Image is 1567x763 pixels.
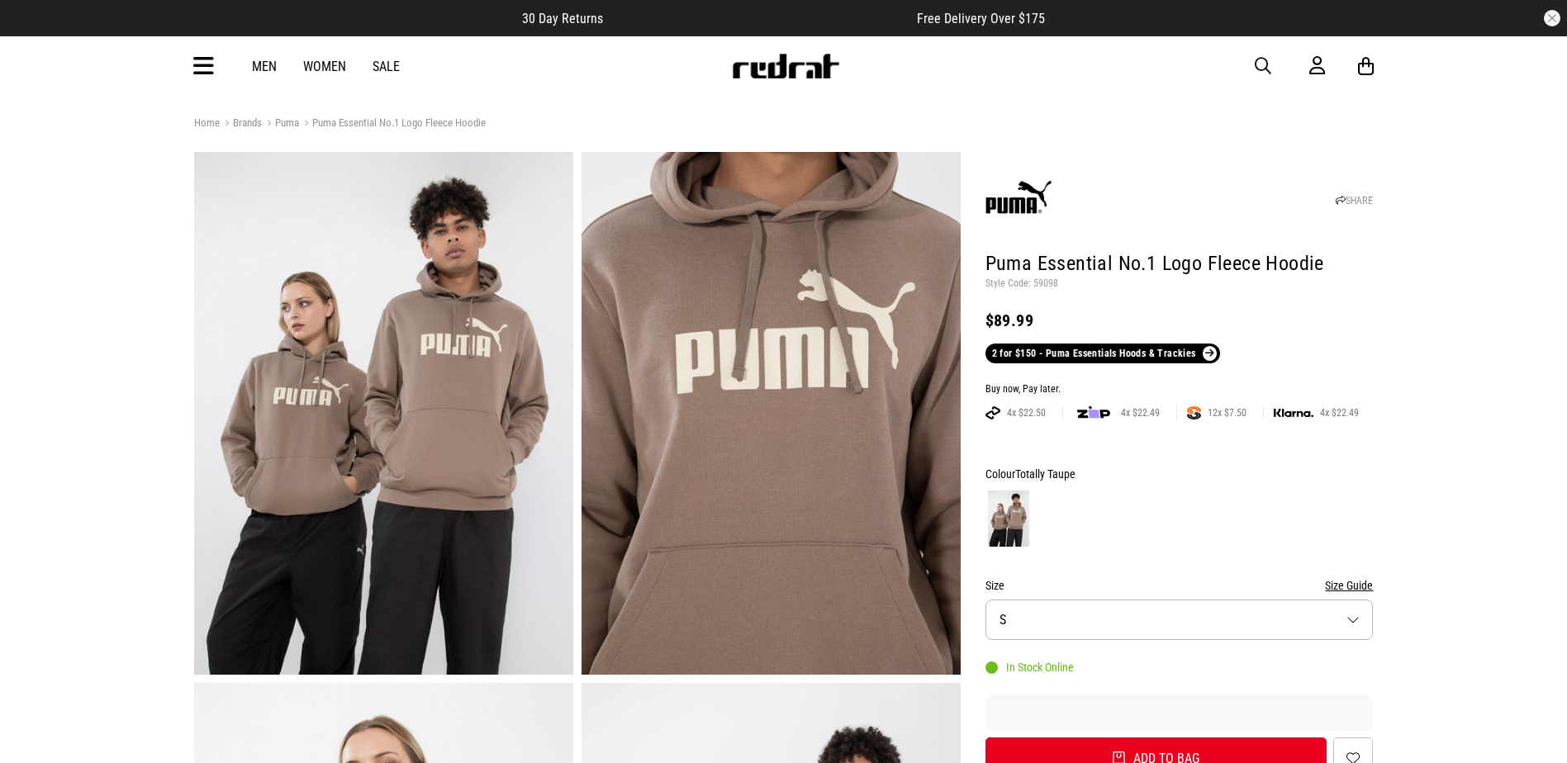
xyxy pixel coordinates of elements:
[731,54,840,78] img: Redrat logo
[985,704,1374,721] iframe: Customer reviews powered by Trustpilot
[985,251,1374,277] h1: Puma Essential No.1 Logo Fleece Hoodie
[1336,195,1373,206] a: SHARE
[299,116,486,132] a: Puma Essential No.1 Logo Fleece Hoodie
[582,152,961,675] img: Puma Essential No.1 Logo Fleece Hoodie in Brown
[636,10,884,26] iframe: Customer reviews powered by Trustpilot
[1077,405,1110,421] img: zip
[985,464,1374,484] div: Colour
[985,406,1000,419] img: AFTERPAY
[194,152,573,675] img: Puma Essential No.1 Logo Fleece Hoodie in Brown
[220,116,262,132] a: Brands
[985,599,1374,640] button: S
[988,490,1029,547] img: Totally Taupe
[985,344,1220,363] a: 2 for $150 - Puma Essentials Hoods & Trackies
[985,166,1052,232] img: Puma
[985,661,1074,674] div: In Stock Online
[1015,467,1076,481] span: Totally Taupe
[194,116,220,129] a: Home
[303,59,346,74] a: Women
[1114,406,1166,419] span: 4x $22.49
[1187,406,1201,419] img: SPLITPAY
[985,383,1374,396] div: Buy now, Pay later.
[985,576,1374,595] div: Size
[522,11,603,26] span: 30 Day Returns
[985,310,1374,330] div: $89.99
[1000,406,1052,419] span: 4x $22.50
[917,11,1045,26] span: Free Delivery Over $175
[262,116,299,132] a: Puma
[1274,409,1313,418] img: KLARNA
[985,277,1374,291] p: Style Code: 59098
[252,59,277,74] a: Men
[1313,406,1365,419] span: 4x $22.49
[1325,576,1373,595] button: Size Guide
[1000,612,1006,628] span: S
[1201,406,1253,419] span: 12x $7.50
[373,59,400,74] a: Sale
